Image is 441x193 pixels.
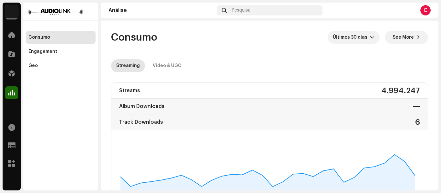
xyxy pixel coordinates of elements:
[119,85,140,96] div: Streams
[28,35,50,40] div: Consumo
[381,85,420,96] div: 4.994.247
[111,31,157,44] span: Consumo
[333,31,370,44] span: Últimos 30 dias
[153,59,181,72] div: Video & UGC
[370,31,374,44] div: dropdown trigger
[119,117,163,127] div: Track Downloads
[415,117,420,127] div: 6
[28,63,38,68] div: Geo
[413,101,420,111] div: —
[385,31,428,44] button: See More
[232,8,251,13] span: Pesquisa
[26,45,96,58] re-m-nav-item: Engagement
[420,5,431,15] div: C
[393,31,414,44] span: See More
[26,31,96,44] re-m-nav-item: Consumo
[119,101,165,111] div: Album Downloads
[26,59,96,72] re-m-nav-item: Geo
[5,5,18,18] img: 730b9dfe-18b5-4111-b483-f30b0c182d82
[108,8,214,13] div: Análise
[116,59,140,72] div: Streaming
[28,49,57,54] div: Engagement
